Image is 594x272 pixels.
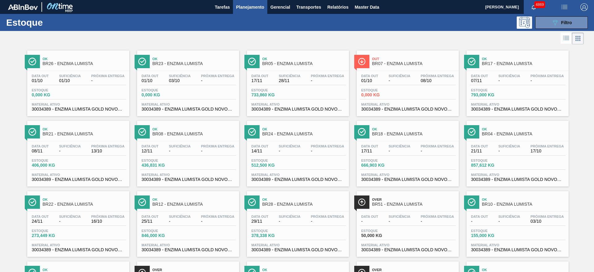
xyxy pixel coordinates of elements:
[421,144,454,148] span: Próxima Entrega
[361,149,378,153] span: 17/11
[534,1,545,8] span: 4869
[169,74,191,78] span: Suficiência
[32,177,125,182] span: 30034389 - ENZIMA LUMISTA GOLD NOVONESIS 25KG
[361,88,405,92] span: Estoque
[43,61,126,66] span: BR26 - ENZIMA LUMISTA
[372,198,456,201] span: Over
[252,163,295,168] span: 512,500 KG
[43,132,126,136] span: BR21 - ENZIMA LUMISTA
[252,248,344,252] span: 30034389 - ENZIMA LUMISTA GOLD NOVONESIS 25KG
[482,127,566,131] span: Ok
[6,19,99,26] h1: Estoque
[311,149,344,153] span: -
[361,219,378,224] span: -
[132,46,242,116] a: ÍconeOkBR23 - ENZIMA LUMISTAData out01/10Suficiência03/10Próxima Entrega-Estoque0,000 KGMaterial ...
[242,186,352,257] a: ÍconeOkBR28 - ENZIMA LUMISTAData out29/11Suficiência-Próxima Entrega-Estoque378,338 KGMaterial at...
[361,229,405,233] span: Estoque
[153,57,236,61] span: Ok
[482,57,566,61] span: Ok
[531,144,564,148] span: Próxima Entrega
[59,215,81,218] span: Suficiência
[201,149,235,153] span: -
[389,74,410,78] span: Suficiência
[279,74,300,78] span: Suficiência
[471,93,514,97] span: 793,000 KG
[91,219,125,224] span: 16/10
[327,3,348,11] span: Relatórios
[311,144,344,148] span: Próxima Entrega
[468,58,476,65] img: Ícone
[361,243,454,247] span: Material ativo
[32,159,75,162] span: Estoque
[262,132,346,136] span: BR24 - ENZIMA LUMISTA
[482,202,566,207] span: BR10 - ENZIMA LUMISTA
[169,149,191,153] span: -
[471,173,564,177] span: Material ativo
[471,215,488,218] span: Data out
[372,57,456,61] span: Out
[201,219,235,224] span: -
[361,215,378,218] span: Data out
[270,3,290,11] span: Gerencial
[498,144,520,148] span: Suficiência
[531,215,564,218] span: Próxima Entrega
[142,93,185,97] span: 0,000 KG
[32,219,49,224] span: 24/11
[142,149,159,153] span: 12/11
[524,3,544,11] button: Notificações
[252,219,269,224] span: 29/11
[462,46,572,116] a: ÍconeOkBR17 - ENZIMA LUMISTAData out07/11Suficiência-Próxima Entrega-Estoque793,000 KGMaterial at...
[252,159,295,162] span: Estoque
[23,46,132,116] a: ÍconeOkBR26 - ENZIMA LUMISTAData out01/10Suficiência01/10Próxima Entrega-Estoque0,000 KGMaterial ...
[471,243,564,247] span: Material ativo
[43,268,126,272] span: Ok
[361,103,454,106] span: Material ativo
[32,88,75,92] span: Estoque
[262,57,346,61] span: Ok
[471,229,514,233] span: Estoque
[142,144,159,148] span: Data out
[201,144,235,148] span: Próxima Entrega
[252,74,269,78] span: Data out
[372,132,456,136] span: BR18 - ENZIMA LUMISTA
[421,74,454,78] span: Próxima Entrega
[142,173,235,177] span: Material ativo
[201,215,235,218] span: Próxima Entrega
[358,198,366,206] img: Ícone
[252,107,344,112] span: 30034389 - ENZIMA LUMISTA GOLD NOVONESIS 25KG
[32,173,125,177] span: Material ativo
[468,198,476,206] img: Ícone
[498,219,520,224] span: -
[498,78,520,83] span: -
[142,219,159,224] span: 25/11
[471,144,488,148] span: Data out
[91,144,125,148] span: Próxima Entrega
[361,144,378,148] span: Data out
[279,149,300,153] span: -
[372,202,456,207] span: BR51 - ENZIMA LUMISTA
[471,103,564,106] span: Material ativo
[28,198,36,206] img: Ícone
[279,144,300,148] span: Suficiência
[262,61,346,66] span: BR05 - ENZIMA LUMISTA
[32,144,49,148] span: Data out
[132,186,242,257] a: ÍconeOkBR12 - ENZIMA LUMISTAData out25/11Suficiência-Próxima Entrega-Estoque846,000 KGMaterial at...
[169,219,191,224] span: -
[142,78,159,83] span: 01/10
[91,74,125,78] span: Próxima Entrega
[142,159,185,162] span: Estoque
[531,78,564,83] span: -
[361,78,378,83] span: 01/10
[242,116,352,186] a: ÍconeOkBR24 - ENZIMA LUMISTAData out14/11Suficiência-Próxima Entrega-Estoque512,500 KGMaterial at...
[252,88,295,92] span: Estoque
[421,215,454,218] span: Próxima Entrega
[361,173,454,177] span: Material ativo
[32,215,49,218] span: Data out
[355,3,379,11] span: Master Data
[361,74,378,78] span: Data out
[142,107,235,112] span: 30034389 - ENZIMA LUMISTA GOLD NOVONESIS 25KG
[580,3,588,11] img: Logout
[242,46,352,116] a: ÍconeOkBR05 - ENZIMA LUMISTAData out17/11Suficiência28/11Próxima Entrega-Estoque733,860 KGMateria...
[482,268,566,272] span: Ok
[358,128,366,136] img: Ícone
